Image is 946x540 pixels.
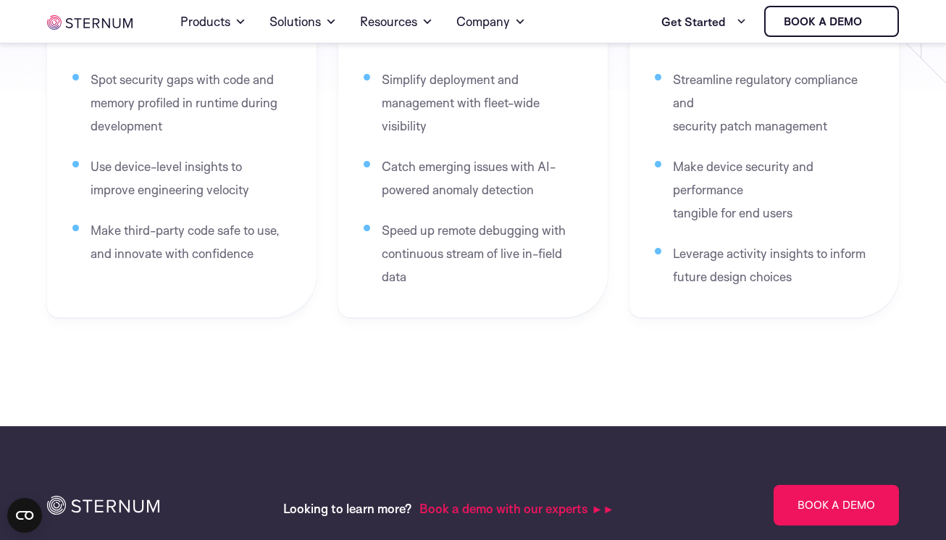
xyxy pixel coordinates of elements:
[269,1,337,42] a: Solutions
[868,16,879,28] img: sternum iot
[7,498,42,533] button: Open CMP widget
[764,6,899,37] a: Book a demo
[456,1,526,42] a: Company
[382,219,579,288] li: Speed up remote debugging with continuous stream of live in-field data
[419,501,614,516] span: Book a demo with our experts ►►
[91,68,288,138] li: Spot security gaps with code and memory profiled in runtime during development
[283,501,412,516] span: Looking to learn more?
[91,219,288,265] li: Make third-party code safe to use, and innovate with confidence
[673,155,870,225] li: Make device security and performance tangible for end users
[47,15,133,30] img: sternum iot
[180,1,246,42] a: Products
[360,1,433,42] a: Resources
[774,485,899,526] a: Book a Demo
[661,7,747,36] a: Get Started
[673,68,870,138] li: Streamline regulatory compliance and security patch management
[382,155,579,202] li: Catch emerging issues with AI-powered anomaly detection
[47,496,159,515] img: icon
[382,68,579,138] li: Simplify deployment and management with fleet-wide visibility
[91,155,288,202] li: Use device-level insights to improve engineering velocity
[673,242,870,288] li: Leverage activity insights to inform future design choices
